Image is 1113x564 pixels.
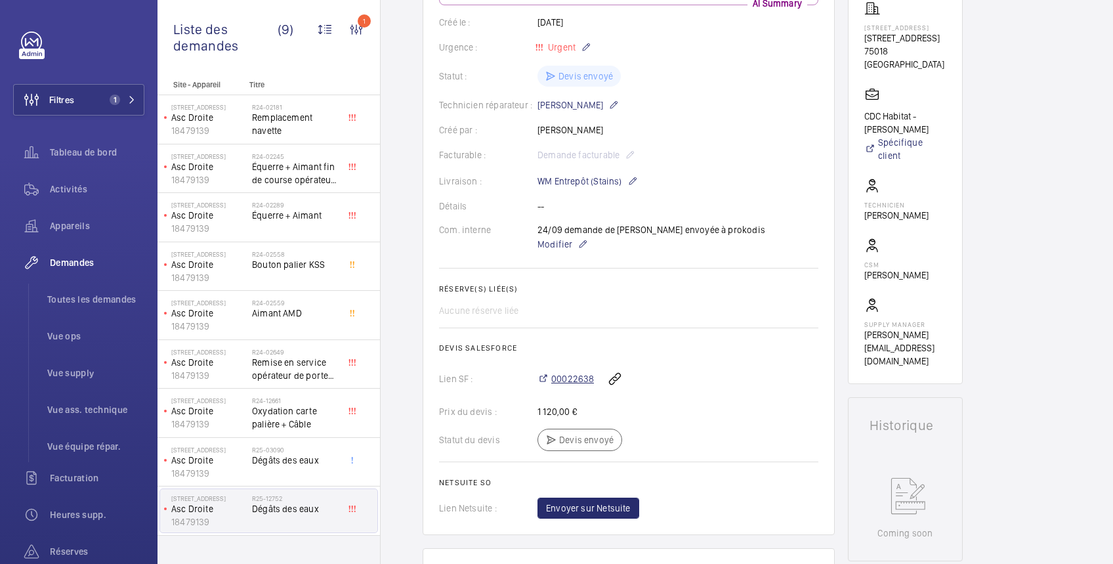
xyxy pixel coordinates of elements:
[252,250,339,258] h2: R24-02558
[50,146,144,159] span: Tableau de bord
[864,209,929,222] p: [PERSON_NAME]
[171,209,247,222] p: Asc Droite
[171,111,247,124] p: Asc Droite
[439,284,818,293] h2: Réserve(s) liée(s)
[47,403,144,416] span: Vue ass. technique
[252,160,339,186] span: Équerre + Aimant fin de course opérateur AMD
[171,404,247,418] p: Asc Droite
[173,21,278,54] span: Liste des demandes
[252,152,339,160] h2: R24-02245
[537,372,594,385] a: 00022638
[50,183,144,196] span: Activités
[252,494,339,502] h2: R25-12752
[545,42,576,53] span: Urgent
[171,173,247,186] p: 18479139
[864,320,946,328] p: Supply manager
[50,219,144,232] span: Appareils
[252,258,339,271] span: Bouton palier KSS
[171,397,247,404] p: [STREET_ADDRESS]
[171,502,247,515] p: Asc Droite
[546,502,631,515] span: Envoyer sur Netsuite
[171,320,247,333] p: 18479139
[864,261,929,269] p: CSM
[171,222,247,235] p: 18479139
[864,24,946,32] p: [STREET_ADDRESS]
[13,84,144,116] button: Filtres1
[252,103,339,111] h2: R24-02181
[47,330,144,343] span: Vue ops
[171,103,247,111] p: [STREET_ADDRESS]
[171,124,247,137] p: 18479139
[47,440,144,453] span: Vue équipe répar.
[252,356,339,382] span: Remise en service opérateur de porte AMD
[171,250,247,258] p: [STREET_ADDRESS]
[439,478,818,487] h2: Netsuite SO
[551,372,594,385] span: 00022638
[47,293,144,306] span: Toutes les demandes
[47,366,144,380] span: Vue supply
[864,45,946,71] p: 75018 [GEOGRAPHIC_DATA]
[537,498,639,519] button: Envoyer sur Netsuite
[870,419,941,432] h1: Historique
[537,238,572,251] span: Modifier
[171,356,247,369] p: Asc Droite
[50,508,144,521] span: Heures supp.
[252,201,339,209] h2: R24-02289
[171,454,247,467] p: Asc Droite
[171,271,247,284] p: 18479139
[252,299,339,307] h2: R24-02559
[877,527,933,540] p: Coming soon
[864,328,946,368] p: [PERSON_NAME][EMAIL_ADDRESS][DOMAIN_NAME]
[439,343,818,353] h2: Devis Salesforce
[252,446,339,454] h2: R25-03090
[171,369,247,382] p: 18479139
[49,93,74,106] span: Filtres
[171,418,247,431] p: 18479139
[252,404,339,431] span: Oxydation carte palière + Câble
[537,97,619,113] p: [PERSON_NAME]
[252,209,339,222] span: Équerre + Aimant
[171,201,247,209] p: [STREET_ADDRESS]
[249,80,336,89] p: Titre
[50,256,144,269] span: Demandes
[171,307,247,320] p: Asc Droite
[171,258,247,271] p: Asc Droite
[171,299,247,307] p: [STREET_ADDRESS]
[864,201,929,209] p: Technicien
[864,110,946,136] p: CDC Habitat - [PERSON_NAME]
[157,80,244,89] p: Site - Appareil
[171,446,247,454] p: [STREET_ADDRESS]
[864,269,929,282] p: [PERSON_NAME]
[50,545,144,558] span: Réserves
[252,397,339,404] h2: R24-12661
[171,515,247,529] p: 18479139
[171,152,247,160] p: [STREET_ADDRESS]
[864,136,946,162] a: Spécifique client
[252,454,339,467] span: Dégâts des eaux
[252,348,339,356] h2: R24-02649
[171,160,247,173] p: Asc Droite
[252,307,339,320] span: Aimant AMD
[171,494,247,502] p: [STREET_ADDRESS]
[171,467,247,480] p: 18479139
[110,95,120,105] span: 1
[864,32,946,45] p: [STREET_ADDRESS]
[50,471,144,485] span: Facturation
[252,111,339,137] span: Remplacement navette
[171,348,247,356] p: [STREET_ADDRESS]
[252,502,339,515] span: Dégâts des eaux
[537,173,638,189] p: WM Entrepôt (Stains)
